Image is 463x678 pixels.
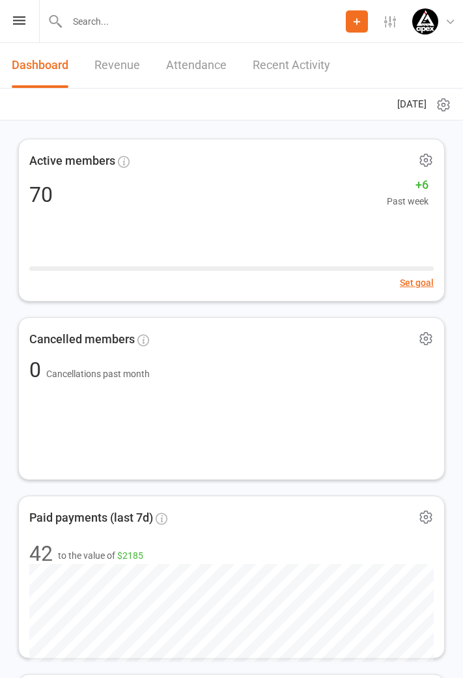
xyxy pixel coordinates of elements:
img: thumb_image1745496852.png [412,8,438,35]
span: Cancellations past month [46,369,150,379]
a: Recent Activity [253,43,330,88]
a: Dashboard [12,43,68,88]
a: Revenue [94,43,140,88]
div: 42 [29,543,53,564]
span: 0 [29,358,46,382]
a: Attendance [166,43,227,88]
div: 70 [29,184,53,205]
span: to the value of [58,548,143,564]
span: Past week [387,194,428,208]
span: Active members [29,152,115,171]
span: $2185 [117,550,143,561]
span: Cancelled members [29,330,135,349]
span: +6 [387,176,428,195]
button: Set goal [400,275,434,290]
span: [DATE] [397,96,427,112]
span: Paid payments (last 7d) [29,509,153,528]
input: Search... [63,12,346,31]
